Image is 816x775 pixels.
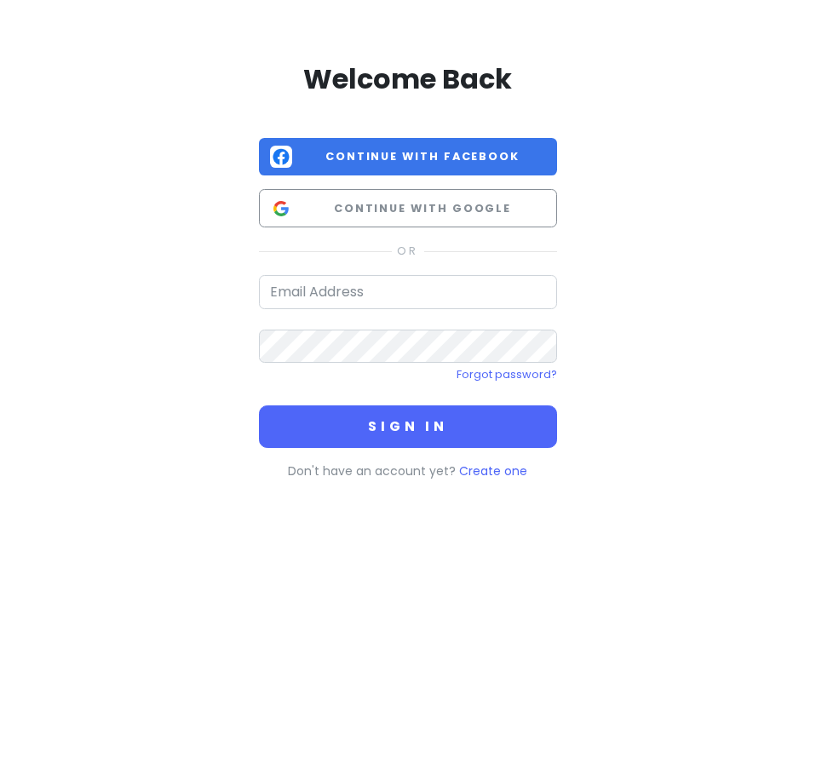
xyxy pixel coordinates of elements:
button: Continue with Google [259,189,557,227]
span: Continue with Facebook [299,148,546,165]
img: Facebook logo [270,146,292,168]
input: Email Address [259,275,557,309]
h2: Welcome Back [259,61,557,97]
a: Create one [459,462,527,479]
a: Forgot password? [457,367,557,382]
p: Don't have an account yet? [259,462,557,480]
button: Sign in [259,405,557,448]
span: Continue with Google [299,200,546,217]
img: Google logo [270,198,292,220]
button: Continue with Facebook [259,138,557,176]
